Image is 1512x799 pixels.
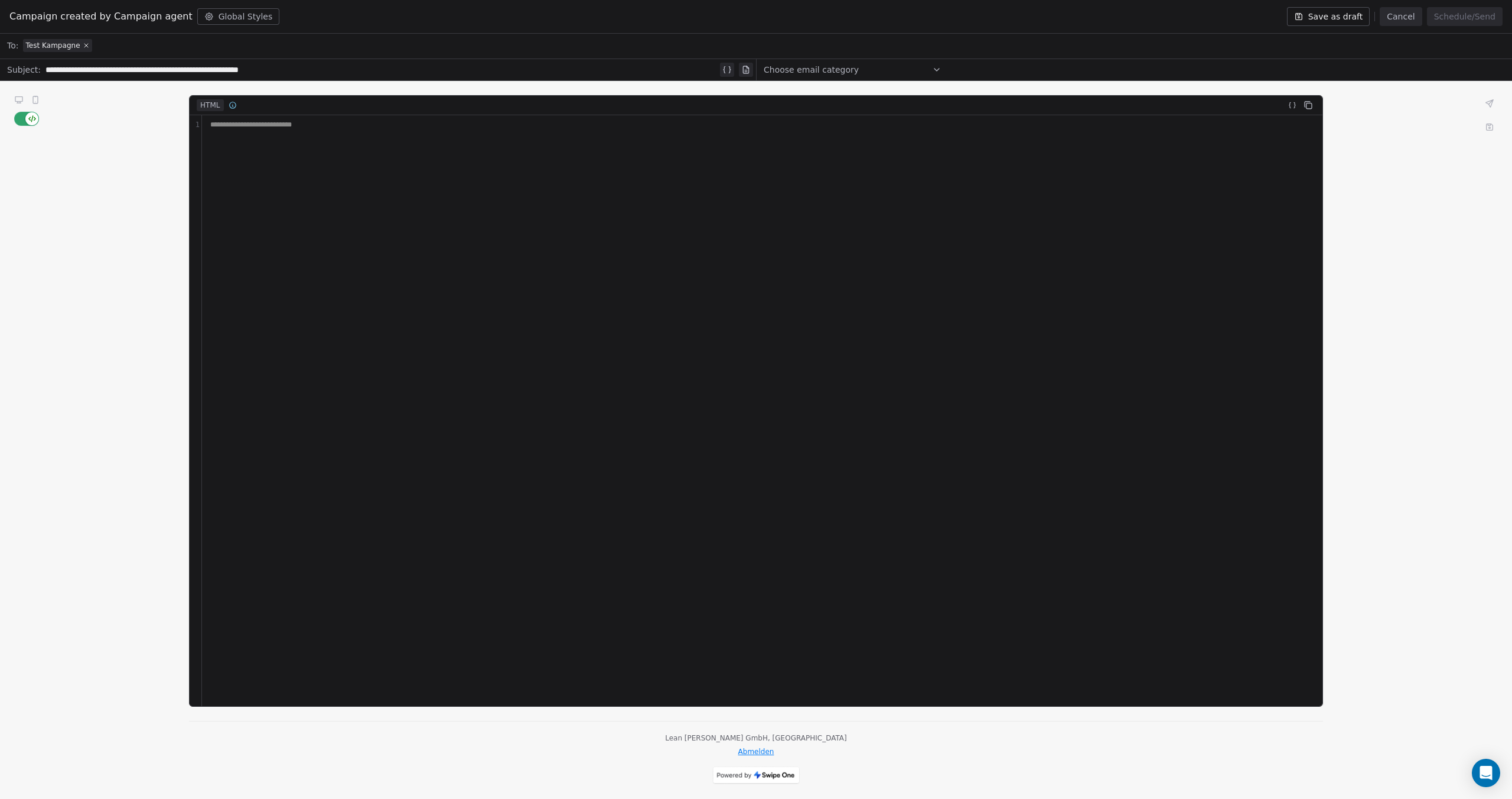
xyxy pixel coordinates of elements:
[7,40,18,51] span: To:
[1287,7,1370,26] button: Save as draft
[190,120,201,130] div: 1
[1427,7,1503,26] button: Schedule/Send
[1472,759,1500,787] div: Open Intercom Messenger
[197,8,280,25] button: Global Styles
[9,9,193,24] span: Campaign created by Campaign agent
[1380,7,1422,26] button: Cancel
[197,99,224,111] span: HTML
[764,64,859,76] span: Choose email category
[7,64,41,79] span: Subject:
[25,41,80,50] span: Test Kampagne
